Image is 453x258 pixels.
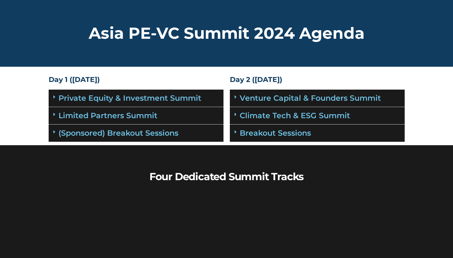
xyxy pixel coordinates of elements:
a: Breakout Sessions [240,128,311,138]
h2: Asia PE-VC Summit 2024 Agenda [49,25,405,41]
h4: Day 1 ([DATE]) [49,76,223,83]
a: Private Equity & Investment Summit [58,93,201,103]
a: Climate Tech & ESG Summit [240,111,350,120]
h4: Day 2 ([DATE]) [230,76,405,83]
a: Limited Partners Summit [58,111,157,120]
a: Venture Capital & Founders​ Summit [240,93,381,103]
a: (Sponsored) Breakout Sessions [58,128,178,138]
b: Four Dedicated Summit Tracks [149,170,304,183]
